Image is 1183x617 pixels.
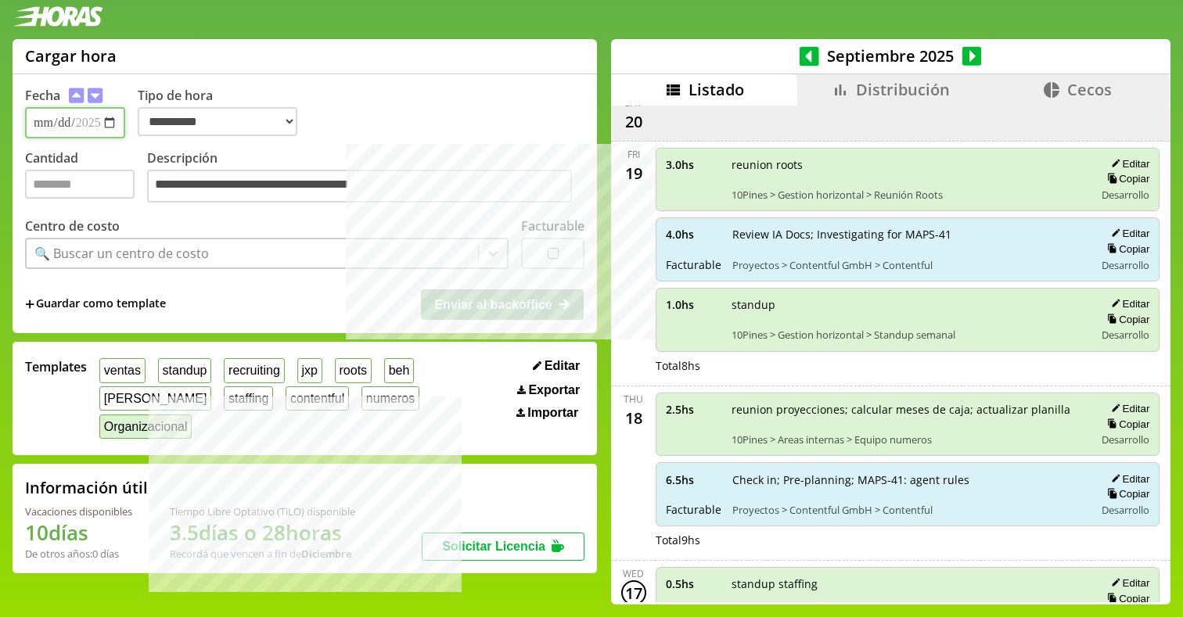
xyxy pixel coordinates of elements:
button: numeros [361,386,419,411]
h1: 3.5 días o 28 horas [170,518,355,547]
span: Desarrollo [1102,432,1149,447]
span: Review IA Docs; Investigating for MAPS-41 [732,227,1084,242]
span: Listado [689,79,744,100]
label: Cantidad [25,149,147,206]
span: Desarrollo [1102,328,1149,342]
span: 3.0 hs [666,157,721,172]
div: 20 [621,109,646,135]
span: 0.5 hs [666,576,721,591]
span: Desarrollo [1102,188,1149,202]
div: Vacaciones disponibles [25,504,132,518]
input: Cantidad [25,170,135,199]
button: Editar [1106,576,1149,590]
button: Exportar [512,382,584,398]
div: 18 [621,406,646,431]
label: Fecha [25,87,60,104]
span: +Guardar como template [25,296,166,313]
span: 1.0 hs [666,297,721,312]
button: staffing [224,386,273,411]
button: Copiar [1102,313,1149,326]
span: 10Pines > Gestion horizontal > Reunión Roots [732,188,1084,202]
div: Recordá que vencen a fin de [170,547,355,561]
label: Centro de costo [25,217,120,235]
button: Editar [1106,402,1149,415]
h1: Cargar hora [25,45,117,66]
button: Editar [1106,472,1149,486]
button: Organizacional [99,414,192,439]
button: contentful [286,386,349,411]
div: 17 [621,580,646,605]
button: Editar [528,358,584,374]
span: Septiembre 2025 [819,45,962,66]
span: + [25,296,34,313]
span: Editar [545,359,580,373]
button: Copiar [1102,418,1149,431]
select: Tipo de hora [138,107,297,136]
span: 2.5 hs [666,402,721,417]
button: Editar [1106,227,1149,240]
span: Cecos [1067,79,1112,100]
div: Total 9 hs [656,533,1160,547]
button: jxp [297,358,322,382]
div: Total 8 hs [656,358,1160,373]
div: scrollable content [611,106,1170,603]
span: standup staffing [732,576,1084,591]
div: Wed [623,567,644,580]
span: Desarrollo [1102,503,1149,517]
div: Fri [627,148,640,161]
button: beh [384,358,414,382]
button: Copiar [1102,172,1149,185]
span: Facturable [666,257,721,272]
span: Check in; Pre-planning; MAPS-41: agent rules [732,472,1084,487]
span: 6.5 hs [666,472,721,487]
div: 19 [621,161,646,186]
b: Diciembre [301,547,351,561]
button: Editar [1106,157,1149,170]
span: Exportar [528,383,580,397]
button: Copiar [1102,242,1149,256]
button: [PERSON_NAME] [99,386,211,411]
span: Proyectos > Contentful GmbH > Contentful [732,503,1084,517]
span: Proyectos > Contentful GmbH > Contentful [732,258,1084,272]
button: recruiting [224,358,284,382]
button: standup [158,358,212,382]
button: Solicitar Licencia [422,533,584,561]
label: Tipo de hora [138,87,310,138]
h1: 10 días [25,518,132,547]
button: Copiar [1102,592,1149,605]
span: standup [732,297,1084,312]
span: reunion roots [732,157,1084,172]
h2: Información útil [25,477,148,498]
span: Desarrollo [1102,258,1149,272]
textarea: Descripción [147,170,572,203]
label: Descripción [147,149,584,206]
div: Tiempo Libre Optativo (TiLO) disponible [170,504,355,518]
img: logotipo [13,6,103,27]
div: 🔍 Buscar un centro de costo [34,245,209,262]
span: Distribución [856,79,950,100]
div: Thu [624,393,643,406]
div: De otros años: 0 días [25,547,132,561]
span: 4.0 hs [666,227,721,242]
span: Templates [25,358,87,375]
span: Importar [527,406,578,420]
label: Facturable [521,217,584,235]
button: Editar [1106,297,1149,310]
button: Copiar [1102,487,1149,500]
button: ventas [99,358,146,382]
span: 10Pines > Areas internas > Equipo numeros [732,432,1084,447]
span: Facturable [666,502,721,517]
button: roots [335,358,372,382]
span: reunion proyecciones; calcular meses de caja; actualizar planilla [732,402,1084,417]
span: 10Pines > Gestion horizontal > Standup semanal [732,328,1084,342]
span: Solicitar Licencia [442,540,545,553]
